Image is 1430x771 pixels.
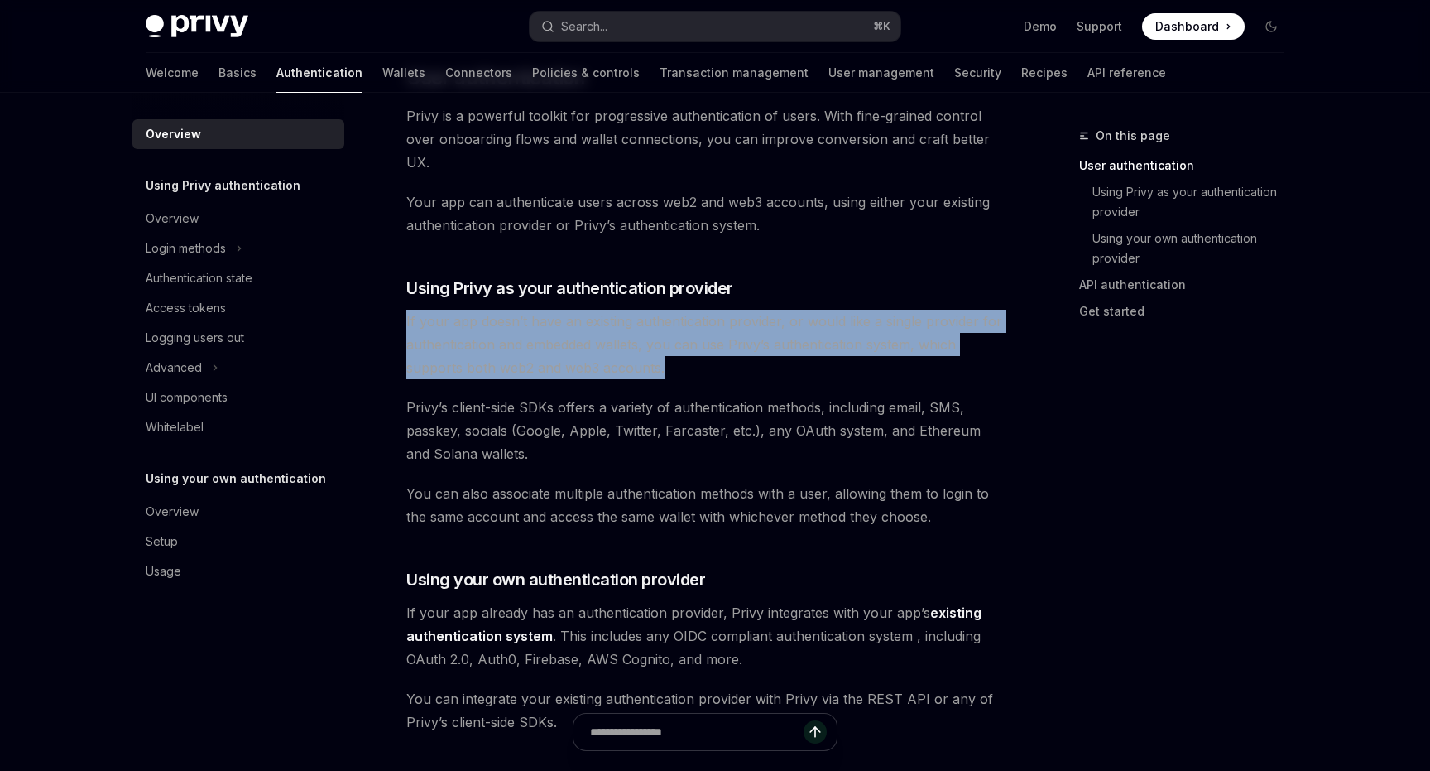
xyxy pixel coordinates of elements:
[146,328,244,348] div: Logging users out
[382,53,425,93] a: Wallets
[561,17,607,36] div: Search...
[146,358,202,378] div: Advanced
[406,601,1003,671] span: If your app already has an authentication provider, Privy integrates with your app’s . This inclu...
[1258,13,1284,40] button: Toggle dark mode
[406,568,705,591] span: Using your own authentication provider
[828,53,934,93] a: User management
[406,396,1003,465] span: Privy’s client-side SDKs offers a variety of authentication methods, including email, SMS, passke...
[146,239,226,258] div: Login methods
[1087,53,1166,93] a: API reference
[406,190,1003,237] span: Your app can authenticate users across web2 and web3 accounts, using either your existing authent...
[1142,13,1245,40] a: Dashboard
[146,298,226,318] div: Access tokens
[445,53,512,93] a: Connectors
[1079,179,1298,225] a: Using Privy as your authentication provider
[146,124,201,144] div: Overview
[406,687,1003,734] span: You can integrate your existing authentication provider with Privy via the REST API or any of Pri...
[146,209,199,229] div: Overview
[132,204,344,234] a: Overview
[276,53,362,93] a: Authentication
[132,383,344,412] a: UI components
[218,53,257,93] a: Basics
[406,104,1003,174] span: Privy is a powerful toolkit for progressive authentication of users. With fine-grained control ov...
[532,53,640,93] a: Policies & controls
[146,15,248,38] img: dark logo
[132,527,344,557] a: Setup
[873,20,890,33] span: ⌘ K
[406,277,733,300] span: Using Privy as your authentication provider
[146,469,326,489] h5: Using your own authentication
[132,263,344,293] a: Authentication state
[954,53,1001,93] a: Security
[146,417,204,437] div: Whitelabel
[146,53,199,93] a: Welcome
[146,561,181,581] div: Usage
[1079,272,1298,298] a: API authentication
[590,714,804,750] input: Ask a question...
[132,497,344,527] a: Overview
[1079,225,1298,272] a: Using your own authentication provider
[406,310,1003,379] span: If your app doesn’t have an existing authentication provider, or would like a single provider for...
[530,12,900,41] button: Open search
[1024,18,1057,35] a: Demo
[804,720,827,744] button: Send message
[660,53,809,93] a: Transaction management
[1155,18,1219,35] span: Dashboard
[132,234,344,263] button: Toggle Login methods section
[146,176,300,195] h5: Using Privy authentication
[146,388,228,407] div: UI components
[406,482,1003,528] span: You can also associate multiple authentication methods with a user, allowing them to login to the...
[132,293,344,323] a: Access tokens
[1079,298,1298,325] a: Get started
[146,532,178,552] div: Setup
[1021,53,1068,93] a: Recipes
[132,412,344,442] a: Whitelabel
[132,323,344,353] a: Logging users out
[146,268,252,288] div: Authentication state
[1096,126,1170,146] span: On this page
[132,557,344,586] a: Usage
[132,119,344,149] a: Overview
[146,502,199,522] div: Overview
[1079,152,1298,179] a: User authentication
[132,353,344,383] button: Toggle Advanced section
[1077,18,1122,35] a: Support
